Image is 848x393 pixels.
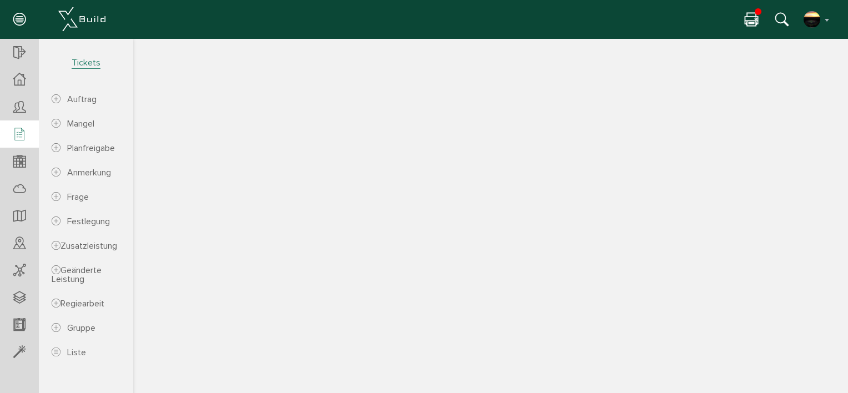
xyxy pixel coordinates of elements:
span: Gruppe [67,323,95,334]
div: Chat-Widget [793,340,848,393]
span: Anmerkung [67,167,111,178]
iframe: Chat Widget [793,340,848,393]
span: Regiearbeit [52,298,104,309]
span: Frage [67,192,89,203]
span: Tickets [72,57,100,69]
span: Planfreigabe [67,143,115,154]
span: Geänderte Leistung [52,265,102,285]
span: Zusatzleistung [52,240,117,251]
span: Mangel [67,118,94,129]
span: Liste [67,347,86,358]
div: Suche [775,11,795,28]
img: xBuild_Logo_Horizontal_White.png [58,7,105,31]
span: Auftrag [67,94,97,105]
span: Festlegung [67,216,110,227]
